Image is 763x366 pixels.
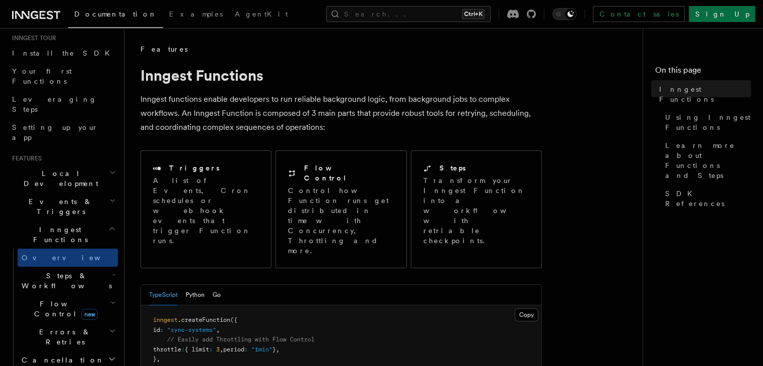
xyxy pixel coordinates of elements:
p: Inngest functions enable developers to run reliable background logic, from background jobs to com... [140,92,542,134]
span: .createFunction [178,316,230,323]
button: Go [213,285,221,305]
span: "sync-systems" [167,326,216,333]
a: Overview [18,249,118,267]
span: : [209,346,213,353]
span: new [81,309,98,320]
span: } [153,355,157,362]
span: Events & Triggers [8,197,109,217]
button: Errors & Retries [18,323,118,351]
a: Using Inngest Functions [661,108,751,136]
a: Install the SDK [8,44,118,62]
a: Inngest Functions [655,80,751,108]
h2: Steps [439,163,466,173]
span: , [216,326,220,333]
span: Leveraging Steps [12,95,97,113]
kbd: Ctrl+K [462,9,485,19]
span: , [276,346,279,353]
span: Your first Functions [12,67,72,85]
a: Leveraging Steps [8,90,118,118]
span: Using Inngest Functions [665,112,751,132]
span: Setting up your app [12,123,98,141]
span: Local Development [8,168,109,189]
a: TriggersA list of Events, Cron schedules or webhook events that trigger Function runs. [140,150,271,268]
span: : [244,346,248,353]
span: , [220,346,223,353]
button: Local Development [8,164,118,193]
a: Contact sales [593,6,685,22]
button: Copy [515,308,538,321]
span: "1min" [251,346,272,353]
span: Inngest tour [8,34,56,42]
span: Inngest Functions [8,225,108,245]
button: Toggle dark mode [552,8,576,20]
span: Features [140,44,188,54]
a: StepsTransform your Inngest Function into a workflow with retriable checkpoints. [411,150,542,268]
span: 3 [216,346,220,353]
span: Features [8,154,42,162]
h2: Triggers [169,163,220,173]
a: Examples [163,3,229,27]
a: SDK References [661,185,751,213]
p: Control how Function runs get distributed in time with Concurrency, Throttling and more. [288,186,394,256]
span: Inngest Functions [659,84,751,104]
a: Flow ControlControl how Function runs get distributed in time with Concurrency, Throttling and more. [275,150,406,268]
span: period [223,346,244,353]
h1: Inngest Functions [140,66,542,84]
span: ({ [230,316,237,323]
span: : [160,326,164,333]
span: Overview [22,254,125,262]
button: Python [186,285,205,305]
button: Events & Triggers [8,193,118,221]
button: Steps & Workflows [18,267,118,295]
span: Flow Control [18,299,110,319]
button: Search...Ctrl+K [326,6,491,22]
h2: Flow Control [304,163,394,183]
button: Inngest Functions [8,221,118,249]
a: AgentKit [229,3,294,27]
span: // Easily add Throttling with Flow Control [167,336,315,343]
span: Install the SDK [12,49,116,57]
span: Cancellation [18,355,104,365]
a: Sign Up [689,6,755,22]
p: Transform your Inngest Function into a workflow with retriable checkpoints. [423,175,531,246]
span: Errors & Retries [18,327,109,347]
span: SDK References [665,189,751,209]
span: Learn more about Functions and Steps [665,140,751,180]
button: Flow Controlnew [18,295,118,323]
a: Documentation [68,3,163,28]
p: A list of Events, Cron schedules or webhook events that trigger Function runs. [153,175,259,246]
a: Your first Functions [8,62,118,90]
span: : [181,346,185,353]
h4: On this page [655,64,751,80]
span: } [272,346,276,353]
span: , [157,355,160,362]
span: AgentKit [235,10,288,18]
a: Learn more about Functions and Steps [661,136,751,185]
span: { limit [185,346,209,353]
span: inngest [153,316,178,323]
span: Steps & Workflows [18,271,112,291]
a: Setting up your app [8,118,118,146]
span: throttle [153,346,181,353]
span: Documentation [74,10,157,18]
span: id [153,326,160,333]
button: TypeScript [149,285,178,305]
span: Examples [169,10,223,18]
